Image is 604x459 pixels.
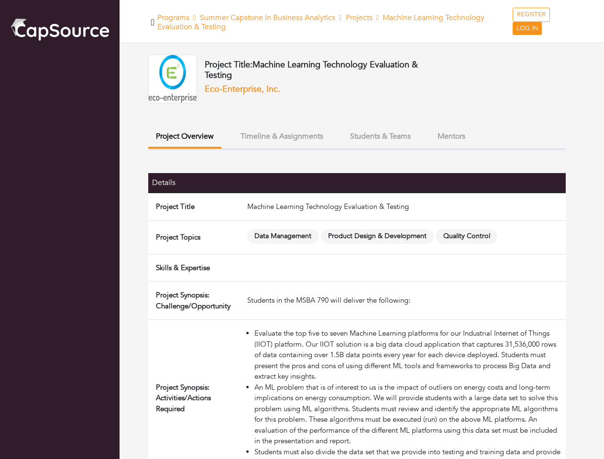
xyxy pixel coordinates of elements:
a: Summer Capstone in Business Analytics [200,12,335,23]
button: Project Overview [148,126,221,149]
button: Students & Teams [342,126,418,147]
span: Quality Control [436,229,497,244]
span: Machine Learning Technology Evaluation & Testing [205,59,418,81]
h4: Project Title: [205,60,440,80]
li: Evaluate the top five to seven Machine Learning platforms for our Industrial Internet of Things (... [254,328,562,382]
td: Project Title [148,193,243,220]
img: eco-enterprise_Logo_vf.jpeg [148,55,197,103]
span: Product Design & Development [321,229,434,244]
td: Skills & Expertise [148,254,243,282]
td: Project Synopsis: Challenge/Opportunity [148,282,243,320]
th: Details [148,173,243,193]
a: Projects [346,12,373,23]
td: Machine Learning Technology Evaluation & Testing [243,193,566,220]
button: Timeline & Assignments [233,126,331,147]
a: LOG IN [513,22,542,35]
a: Eco-Enterprise, Inc. [205,83,280,95]
span: Machine Learning Technology Evaluation & Testing [157,12,485,32]
span: Data Management [247,229,319,244]
li: An ML problem that is of interest to us is the impact of outliers on energy costs and long-term i... [254,382,562,447]
button: Mentors [430,126,473,147]
td: Project Topics [148,220,243,254]
a: Programs [157,12,189,23]
a: REGISTER [513,8,550,22]
div: Students in the MSBA 790 will deliver the following: [247,295,562,306]
img: cap_logo.png [10,17,110,42]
